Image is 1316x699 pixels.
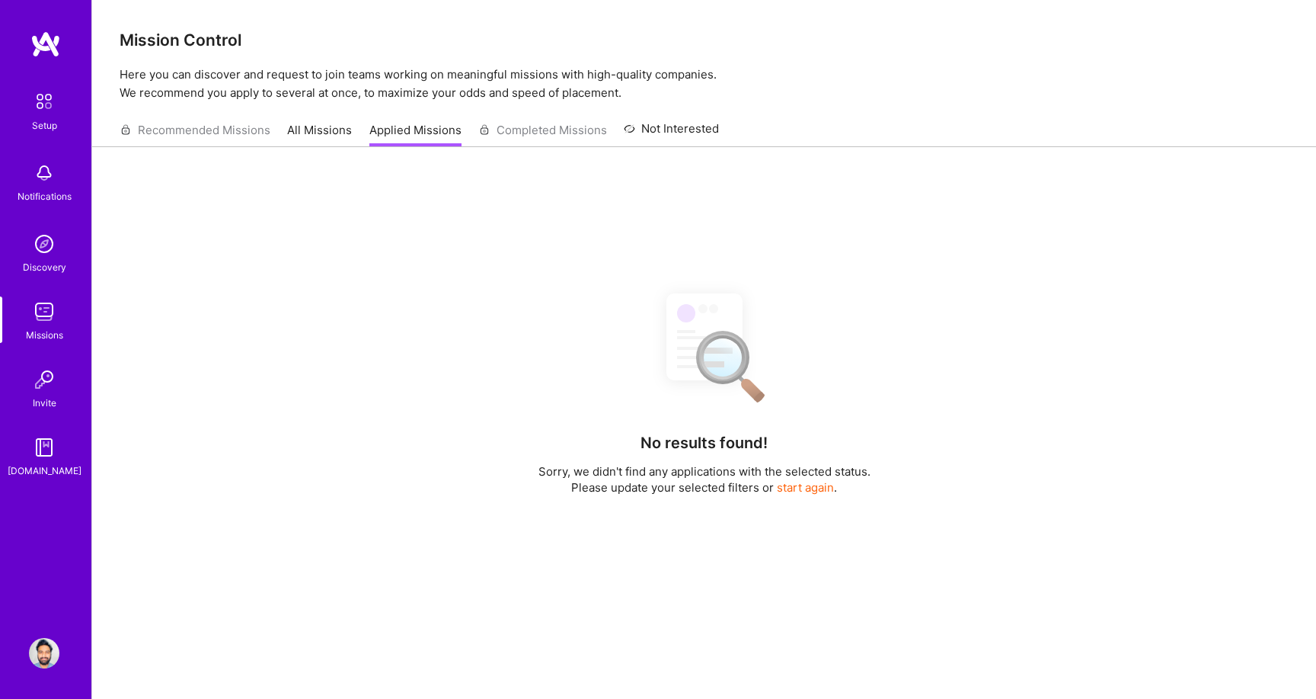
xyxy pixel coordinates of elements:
[18,188,72,204] div: Notifications
[23,259,66,275] div: Discovery
[26,327,63,343] div: Missions
[30,30,61,58] img: logo
[25,638,63,669] a: User Avatar
[640,434,768,452] h4: No results found!
[33,395,56,411] div: Invite
[29,229,59,259] img: discovery
[28,85,60,117] img: setup
[624,120,719,147] a: Not Interested
[29,638,59,669] img: User Avatar
[32,117,57,133] div: Setup
[8,463,81,479] div: [DOMAIN_NAME]
[538,479,870,495] p: Please update your selected filters or .
[29,364,59,395] img: Invite
[29,297,59,327] img: teamwork
[29,432,59,463] img: guide book
[29,158,59,188] img: bell
[640,280,769,413] img: No Results
[120,66,1289,102] p: Here you can discover and request to join teams working on meaningful missions with high-quality ...
[777,479,834,495] button: start again
[538,463,870,479] p: Sorry, we didn't find any applications with the selected status.
[369,122,462,147] a: Applied Missions
[120,30,1289,50] h3: Mission Control
[287,122,352,147] a: All Missions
